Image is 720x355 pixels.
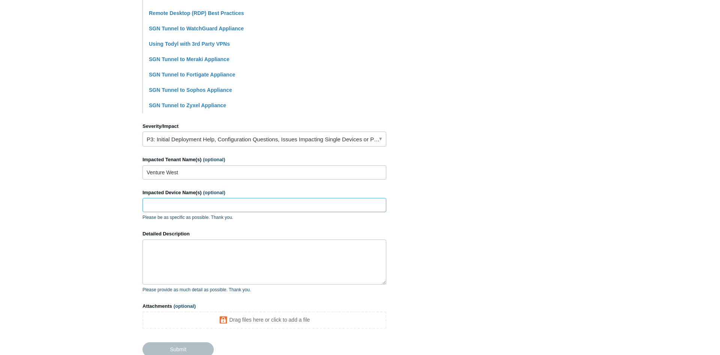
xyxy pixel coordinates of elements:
a: SGN Tunnel to Zyxel Appliance [149,102,226,108]
span: (optional) [203,157,225,162]
a: Remote Desktop (RDP) Best Practices [149,10,244,16]
label: Impacted Device Name(s) [142,189,386,196]
a: SGN Tunnel to Fortigate Appliance [149,72,235,78]
a: P3: Initial Deployment Help, Configuration Questions, Issues Impacting Single Devices or Past Out... [142,132,386,147]
p: Please be as specific as possible. Thank you. [142,214,386,221]
a: SGN Tunnel to Sophos Appliance [149,87,232,93]
a: Using Todyl with 3rd Party VPNs [149,41,230,47]
label: Impacted Tenant Name(s) [142,156,386,163]
label: Detailed Description [142,230,386,238]
a: SGN Tunnel to WatchGuard Appliance [149,25,244,31]
label: Severity/Impact [142,123,386,130]
label: Attachments [142,303,386,310]
span: (optional) [203,190,225,195]
p: Please provide as much detail as possible. Thank you. [142,286,386,293]
a: SGN Tunnel to Meraki Appliance [149,56,229,62]
span: (optional) [174,303,196,309]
